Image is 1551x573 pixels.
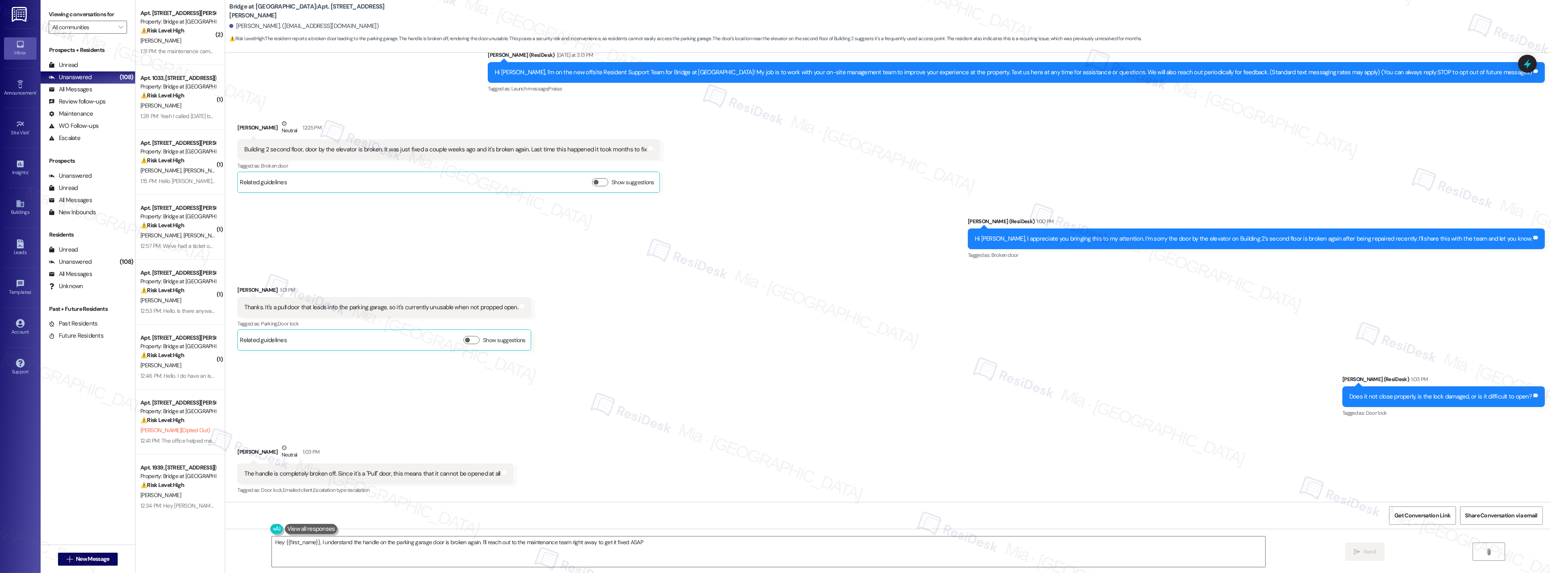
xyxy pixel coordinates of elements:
[278,320,299,327] span: Door lock
[49,110,93,118] div: Maintenance
[183,167,224,174] span: [PERSON_NAME]
[975,235,1532,243] div: Hi [PERSON_NAME], I appreciate you bringing this to my attention. I’m sorry the door by the eleva...
[140,204,215,212] div: Apt. [STREET_ADDRESS][PERSON_NAME]
[140,177,607,185] div: 1:15 PM: Hello [PERSON_NAME]! I sent a message through landing a few days ago. We have a kitchen ...
[1394,511,1450,520] span: Get Conversation Link
[49,8,127,21] label: Viewing conversations for
[488,51,1545,62] div: [PERSON_NAME] (ResiDesk)
[140,307,378,315] div: 12:53 PM: Hello. Is there anyway you can help with fixing the lights in building 14? And my garag...
[140,472,215,480] div: Property: Bridge at [GEOGRAPHIC_DATA][PERSON_NAME]
[140,491,181,499] span: [PERSON_NAME]
[4,37,37,59] a: Inbox
[49,270,92,278] div: All Messages
[140,463,215,472] div: Apt. 1939, [STREET_ADDRESS][PERSON_NAME]
[229,2,392,20] b: Bridge at [GEOGRAPHIC_DATA]: Apt. [STREET_ADDRESS][PERSON_NAME]
[49,246,78,254] div: Unread
[968,249,1545,261] div: Tagged as:
[140,297,181,304] span: [PERSON_NAME]
[140,416,184,424] strong: ⚠️ Risk Level: High
[41,46,135,54] div: Prospects + Residents
[140,286,184,294] strong: ⚠️ Risk Level: High
[58,553,118,566] button: New Message
[495,68,1532,77] div: Hi [PERSON_NAME], I'm on the new offsite Resident Support Team for Bridge at [GEOGRAPHIC_DATA]! M...
[1465,511,1538,520] span: Share Conversation via email
[12,7,28,22] img: ResiDesk Logo
[140,37,181,44] span: [PERSON_NAME]
[140,27,184,34] strong: ⚠️ Risk Level: High
[1034,217,1053,226] div: 1:00 PM
[1364,547,1376,556] span: Send
[140,502,452,509] div: 12:34 PM: Hey [PERSON_NAME] - I emailed the office about not signing my renewal and didn't hear b...
[76,555,109,563] span: New Message
[283,487,313,493] span: Emailed client ,
[1354,549,1360,555] i: 
[49,73,92,82] div: Unanswered
[140,362,181,369] span: [PERSON_NAME]
[140,9,215,17] div: Apt. [STREET_ADDRESS][PERSON_NAME]
[31,288,32,294] span: •
[968,217,1545,228] div: [PERSON_NAME] (ResiDesk)
[229,35,264,42] strong: ⚠️ Risk Level: High
[140,334,215,342] div: Apt. [STREET_ADDRESS][PERSON_NAME]
[52,21,114,34] input: All communities
[118,256,135,268] div: (108)
[140,82,215,91] div: Property: Bridge at [GEOGRAPHIC_DATA][PERSON_NAME]
[244,303,518,312] div: Thanks. It's a pull door that leads into the parking garage, so it's currently unusable when not ...
[280,119,299,136] div: Neutral
[4,317,37,338] a: Account
[140,372,248,379] div: 12:46 PM: Hello. I do have an issue with my AC
[1342,375,1545,386] div: [PERSON_NAME] (ResiDesk)
[483,336,526,345] label: Show suggestions
[49,208,96,217] div: New Inbounds
[280,444,299,461] div: Neutral
[140,277,215,286] div: Property: Bridge at [GEOGRAPHIC_DATA][PERSON_NAME]
[229,22,379,30] div: [PERSON_NAME]. ([EMAIL_ADDRESS][DOMAIN_NAME])
[49,85,92,94] div: All Messages
[140,92,184,99] strong: ⚠️ Risk Level: High
[1486,549,1492,555] i: 
[4,197,37,219] a: Buildings
[511,85,548,92] span: Launch message ,
[4,157,37,179] a: Insights •
[237,160,660,172] div: Tagged as:
[140,212,215,221] div: Property: Bridge at [GEOGRAPHIC_DATA][PERSON_NAME]
[49,282,83,291] div: Unknown
[229,34,1142,43] span: : The resident reports a broken door leading to the parking garage. The handle is broken off, ren...
[49,134,80,142] div: Escalate
[4,117,37,139] a: Site Visit •
[67,556,73,562] i: 
[140,147,215,156] div: Property: Bridge at [GEOGRAPHIC_DATA][PERSON_NAME]
[140,139,215,147] div: Apt. [STREET_ADDRESS][PERSON_NAME]
[140,167,183,174] span: [PERSON_NAME]
[237,119,660,139] div: [PERSON_NAME]
[1345,543,1385,561] button: Send
[29,129,30,134] span: •
[140,342,215,351] div: Property: Bridge at [GEOGRAPHIC_DATA][PERSON_NAME]
[140,222,184,229] strong: ⚠️ Risk Level: High
[140,399,215,407] div: Apt. [STREET_ADDRESS][PERSON_NAME]
[237,318,531,330] div: Tagged as:
[49,196,92,205] div: All Messages
[140,481,184,489] strong: ⚠️ Risk Level: High
[237,484,513,496] div: Tagged as:
[488,83,1545,95] div: Tagged as:
[140,112,510,120] div: 1:28 PM: Yeah I called [DATE] because I'm supposed to turn my keys in on the 23rd and I've alread...
[237,286,531,297] div: [PERSON_NAME]
[28,168,29,174] span: •
[183,232,226,239] span: [PERSON_NAME]
[49,172,92,180] div: Unanswered
[41,230,135,239] div: Residents
[49,97,106,106] div: Review follow-ups
[240,336,287,348] div: Related guidelines
[41,305,135,313] div: Past + Future Residents
[237,444,513,463] div: [PERSON_NAME]
[41,157,135,165] div: Prospects
[49,258,92,266] div: Unanswered
[140,242,342,250] div: 12:57 PM: We've had a ticket open for someone to fix our stove for several months now
[1349,392,1532,401] div: Does it not close properly, is the lock damaged, or is it difficult to open?
[301,448,319,456] div: 1:03 PM
[4,277,37,299] a: Templates •
[261,487,283,493] span: Door lock ,
[118,71,135,84] div: (108)
[49,122,99,130] div: WO Follow-ups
